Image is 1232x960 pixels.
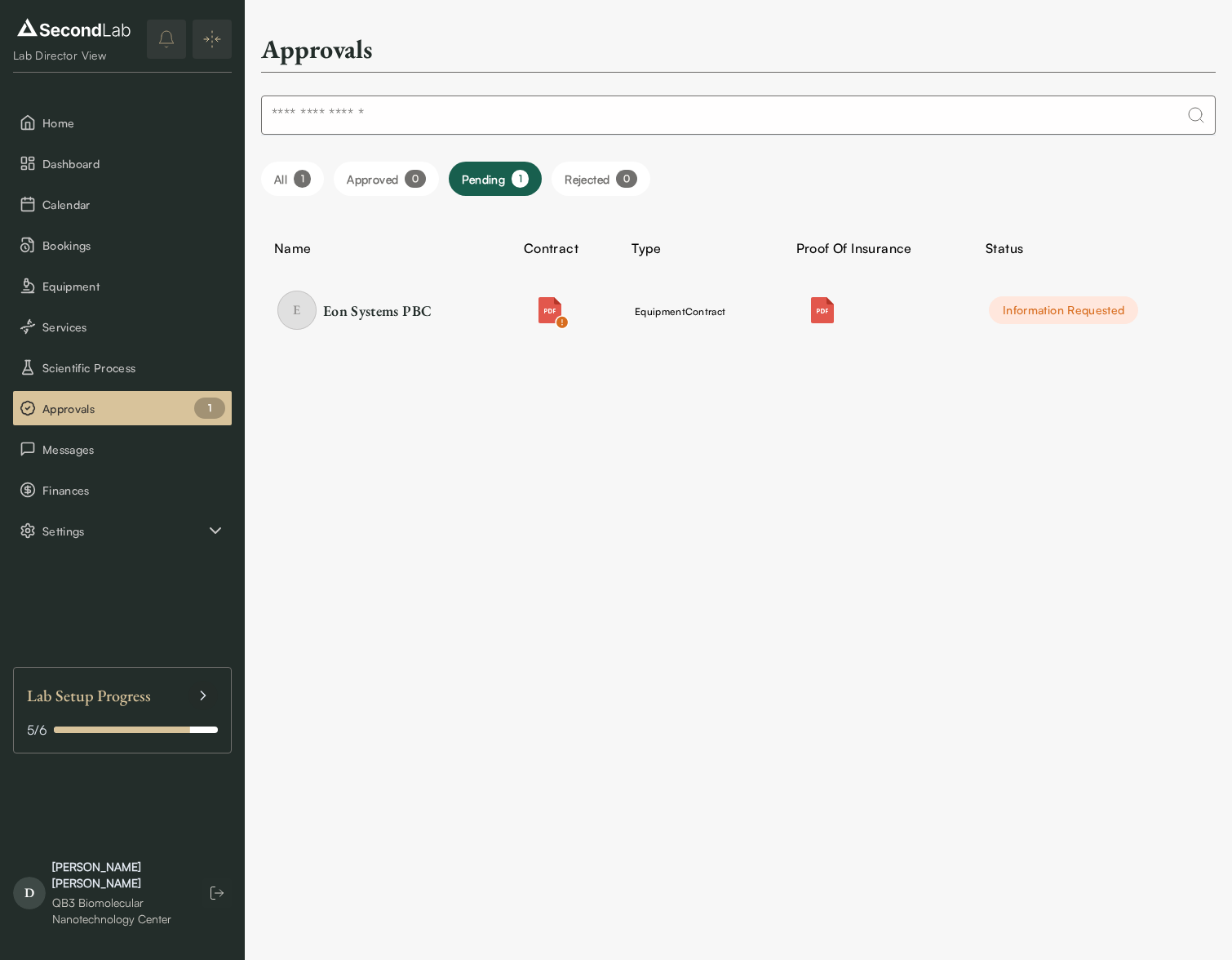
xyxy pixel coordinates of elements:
img: Check icon for pdf [555,315,569,330]
th: Proof Of Insurance [783,229,973,268]
div: 1 [512,170,529,188]
button: Calendar [13,187,232,221]
div: Information Requested [989,296,1138,324]
button: Expand/Collapse sidebar [193,20,232,59]
span: Calendar [42,196,225,213]
button: Filter Rejected bookings [552,162,649,196]
th: Type [618,229,783,268]
div: 0 [616,170,636,188]
div: Lab Director View [13,47,135,64]
span: E [277,291,317,330]
h2: Approvals [261,33,373,65]
span: Dashboard [42,155,225,172]
span: Bookings [42,237,225,254]
th: Name [261,229,511,268]
img: logo [13,15,135,41]
button: notifications [147,20,186,59]
button: Filter all bookings [261,162,324,196]
button: Filter Pending bookings [449,162,543,196]
img: Attachment icon for pdf [537,297,563,323]
th: Contract [511,229,618,268]
button: Equipment [13,269,232,303]
button: Dashboard [13,146,232,180]
button: Home [13,105,232,140]
span: Scientific Process [42,359,225,376]
a: item Eon Systems PBC [277,291,494,330]
div: 1 [294,170,311,188]
button: Attachment icon for pdfCheck icon for pdf [527,287,573,333]
div: Eon Systems PBC [323,300,432,321]
span: Services [42,318,225,336]
span: Equipment [42,278,225,295]
th: Status [973,229,1216,268]
span: equipment Contract [635,305,725,318]
button: Services [13,309,232,344]
button: Bookings [13,228,232,262]
span: Home [42,114,225,131]
button: Scientific Process [13,350,232,384]
img: Attachment icon for pdf [809,297,835,323]
button: Filter Approved bookings [334,162,438,196]
div: 0 [405,170,425,188]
